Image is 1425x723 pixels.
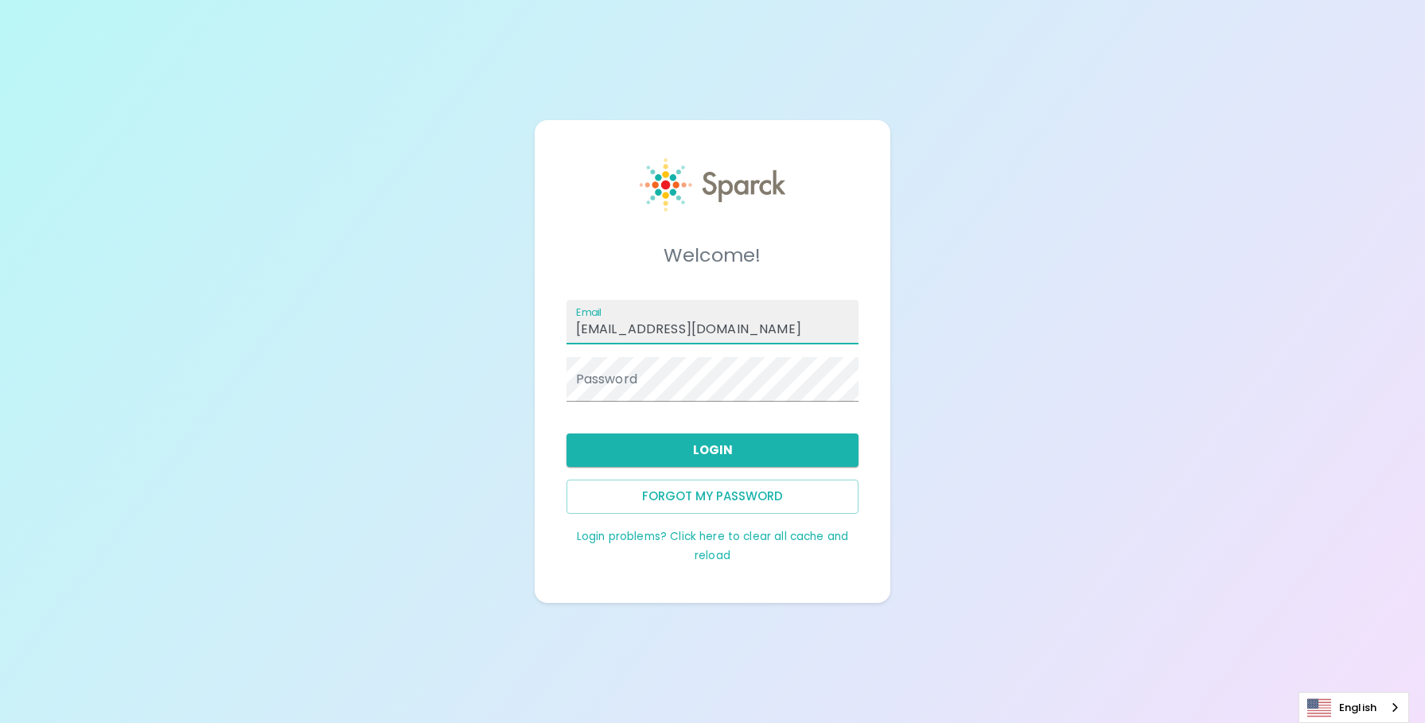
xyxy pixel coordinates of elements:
label: Email [576,305,602,319]
img: Sparck logo [640,158,786,212]
div: Language [1298,692,1409,723]
button: Login [566,433,859,467]
a: English [1299,693,1408,722]
button: Forgot my password [566,480,859,513]
aside: Language selected: English [1298,692,1409,723]
a: Login problems? Click here to clear all cache and reload [577,529,848,563]
h5: Welcome! [566,243,859,268]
